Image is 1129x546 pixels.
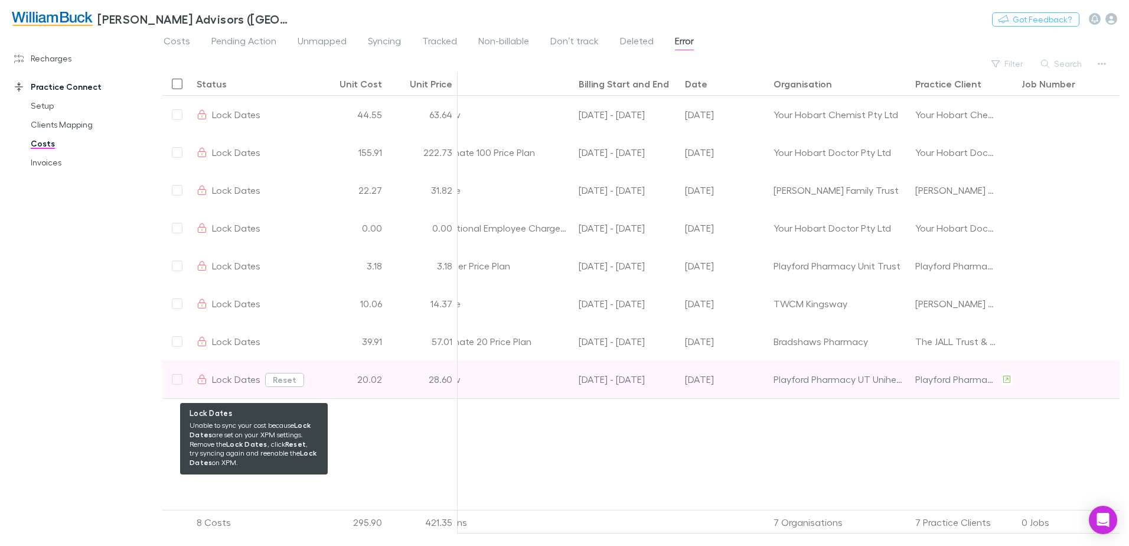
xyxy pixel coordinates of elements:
div: [PERSON_NAME] & [PERSON_NAME] & [PERSON_NAME] T/A TerryWhite Chemmart Kingsway [915,285,997,322]
div: 0.00 [316,209,387,247]
div: 0.00 [387,209,458,247]
div: Playford Pharmacy Unit Trust [915,247,997,284]
div: 31.82 [387,171,458,209]
button: Search [1035,57,1089,71]
div: Playford Pharmacy Unit Trust T/A Unihealth [915,360,997,398]
div: Practice Client [915,78,981,90]
div: Organisation [774,78,832,90]
div: 14.37 [387,285,458,323]
span: Costs [164,35,190,50]
div: 23 Jun 2025 [680,96,769,134]
span: Lock Dates [212,147,260,158]
div: Grow [432,360,574,398]
div: 0 Jobs [1017,511,1123,534]
div: 3.18 [387,247,458,285]
div: Your Hobart Doctor Pty Ltd [774,209,906,246]
span: Don’t track [550,35,599,50]
div: 22.27 [316,171,387,209]
div: 20.02 [316,360,387,398]
span: Non-billable [478,35,529,50]
div: Bradshaws Pharmacy [774,323,906,360]
div: 10 Aug - 22 Aug 25 [574,360,680,398]
div: 57.01 [387,323,458,360]
div: Open Intercom Messenger [1089,506,1117,534]
div: 11 Aug - 22 Aug 25 [574,323,680,360]
div: 39.91 [316,323,387,360]
div: Ignite [432,171,574,209]
div: Your Hobart Chemist Pty Ltd [915,96,997,133]
div: Playford Pharmacy Unit Trust [774,247,906,284]
div: [PERSON_NAME] Family Trust [915,171,997,209]
div: 421.35 [387,511,458,534]
div: Grow [432,96,574,134]
div: 155.91 [316,134,387,171]
span: Lock Dates [212,298,260,309]
div: 23 May - 22 Jun 25 [574,96,680,134]
span: Unmapped [298,35,347,50]
div: 23 Aug 2025 [680,360,769,398]
span: Lock Dates [212,373,260,385]
div: 23 May - 22 Jun 25 [574,171,680,209]
div: 28.60 [387,360,458,398]
div: Your Hobart Doctor Pty Ltd [915,134,997,171]
span: Tracked [422,35,457,50]
div: 23 May - 22 Jun 25 [574,247,680,285]
div: Job Number [1022,78,1075,90]
div: 222.73 [387,134,458,171]
div: 23 Jun 2025 [680,209,769,247]
div: Your Hobart Doctor Pty Ltd [774,134,906,171]
div: 23 May - 22 Jun 25 [574,209,680,247]
span: Lock Dates [212,260,260,271]
span: Syncing [368,35,401,50]
span: Error [675,35,694,50]
div: Billing Start and End [579,78,669,90]
div: Status [197,78,227,90]
a: Invoices [19,153,159,172]
div: Your Hobart Chemist Pty Ltd [774,96,906,133]
div: 23 Aug 2025 [680,285,769,323]
div: 6 Plans [432,511,574,534]
div: 8 Costs [192,511,316,534]
div: Ultimate 20 Price Plan [432,323,574,360]
a: [PERSON_NAME] Advisors ([GEOGRAPHIC_DATA]) Pty Ltd [5,5,300,33]
div: Ignite [432,285,574,323]
div: 23 Jun 2025 [680,247,769,285]
a: Setup [19,96,159,115]
div: 23 May - 22 Jun 25 [574,134,680,171]
div: Date [685,78,707,90]
button: Reset [265,373,304,387]
button: Filter [986,57,1030,71]
div: 23 Jun 2025 [680,171,769,209]
a: Practice Connect [2,77,159,96]
div: 7 Practice Clients [911,511,1017,534]
span: Lock Dates [212,222,260,233]
div: Playford Pharmacy UT Unihealth [774,360,906,398]
div: 23 Jun 2025 [680,134,769,171]
a: Clients Mapping [19,115,159,134]
div: Ultimate 100 Price Plan [432,134,574,171]
button: Got Feedback? [992,12,1079,27]
div: 09 Aug - 22 Aug 25 [574,285,680,323]
h3: [PERSON_NAME] Advisors ([GEOGRAPHIC_DATA]) Pty Ltd [97,12,293,26]
span: Pending Action [211,35,276,50]
div: 10.06 [316,285,387,323]
img: William Buck Advisors (WA) Pty Ltd's Logo [12,12,93,26]
span: Lock Dates [212,184,260,196]
div: TWCM Kingsway [774,285,906,322]
div: 23 Aug 2025 [680,323,769,360]
div: Additional Employee Charges over 100 [432,209,574,247]
div: [PERSON_NAME] Family Trust [774,171,906,209]
span: Lock Dates [212,109,260,120]
div: Your Hobart Doctor Pty Ltd [915,209,997,246]
a: Recharges [2,49,159,68]
div: The JALL Trust & The SS Trust & The TG BP Trust & The RLN Trust [915,323,997,360]
div: 3.18 [316,247,387,285]
div: 63.64 [387,96,458,134]
div: 295.90 [316,511,387,534]
span: Deleted [620,35,654,50]
div: Unit Price [410,78,452,90]
div: 44.55 [316,96,387,134]
div: Unit Cost [340,78,382,90]
span: Lock Dates [212,336,260,347]
div: Ledger Price Plan [432,247,574,285]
